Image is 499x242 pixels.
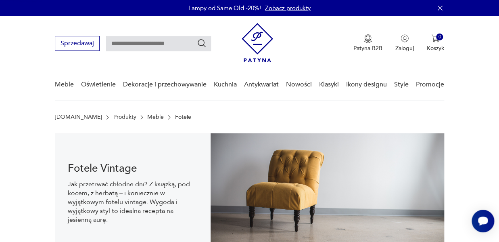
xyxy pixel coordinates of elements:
[427,44,444,52] p: Koszyk
[197,38,207,48] button: Szukaj
[214,69,237,100] a: Kuchnia
[123,69,207,100] a: Dekoracje i przechowywanie
[472,210,494,232] iframe: Smartsupp widget button
[68,164,198,173] h1: Fotele Vintage
[242,23,273,62] img: Patyna - sklep z meblami i dekoracjami vintage
[431,34,439,42] img: Ikona koszyka
[147,114,164,120] a: Meble
[113,114,136,120] a: Produkty
[346,69,387,100] a: Ikony designu
[395,34,414,52] button: Zaloguj
[286,69,312,100] a: Nowości
[427,34,444,52] button: 0Koszyk
[68,180,198,224] p: Jak przetrwać chłodne dni? Z książką, pod kocem, z herbatą – i koniecznie w wyjątkowym fotelu vin...
[265,4,311,12] a: Zobacz produkty
[175,114,191,120] p: Fotele
[364,34,372,43] img: Ikona medalu
[416,69,444,100] a: Promocje
[55,69,74,100] a: Meble
[353,44,382,52] p: Patyna B2B
[81,69,116,100] a: Oświetlenie
[188,4,261,12] p: Lampy od Same Old -20%!
[55,36,100,51] button: Sprzedawaj
[244,69,279,100] a: Antykwariat
[401,34,409,42] img: Ikonka użytkownika
[319,69,339,100] a: Klasyki
[353,34,382,52] a: Ikona medaluPatyna B2B
[436,34,443,40] div: 0
[353,34,382,52] button: Patyna B2B
[395,44,414,52] p: Zaloguj
[55,114,102,120] a: [DOMAIN_NAME]
[55,41,100,47] a: Sprzedawaj
[394,69,409,100] a: Style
